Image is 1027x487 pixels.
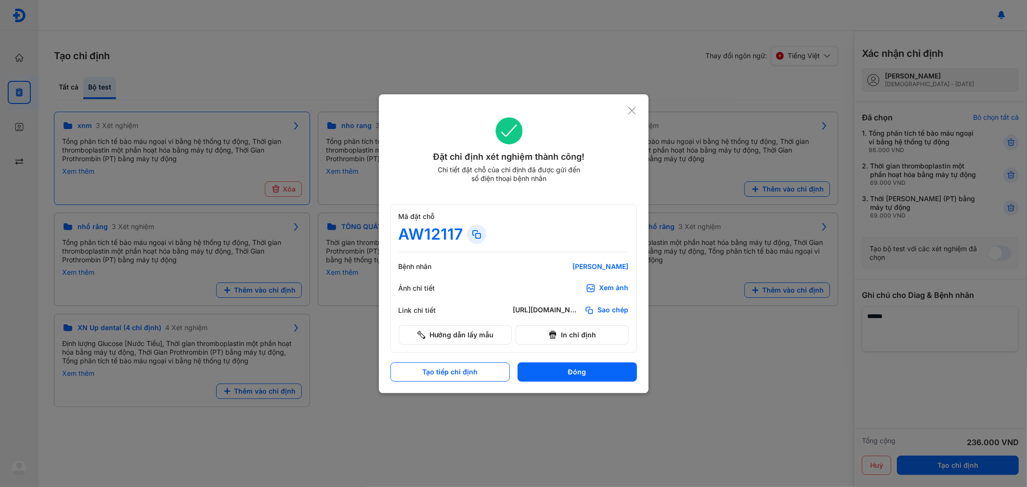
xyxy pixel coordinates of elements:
[433,166,585,183] div: Chi tiết đặt chỗ của chỉ định đã được gửi đến số điện thoại bệnh nhân
[399,262,456,271] div: Bệnh nhân
[390,150,628,164] div: Đặt chỉ định xét nghiệm thành công!
[390,362,510,382] button: Tạo tiếp chỉ định
[399,225,463,244] div: AW12117
[399,284,456,293] div: Ảnh chi tiết
[513,306,581,315] div: [URL][DOMAIN_NAME]
[399,212,629,221] div: Mã đặt chỗ
[599,283,629,293] div: Xem ảnh
[518,362,637,382] button: Đóng
[516,325,629,345] button: In chỉ định
[399,325,512,345] button: Hướng dẫn lấy mẫu
[598,306,629,315] span: Sao chép
[399,306,456,315] div: Link chi tiết
[513,262,629,271] div: [PERSON_NAME]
